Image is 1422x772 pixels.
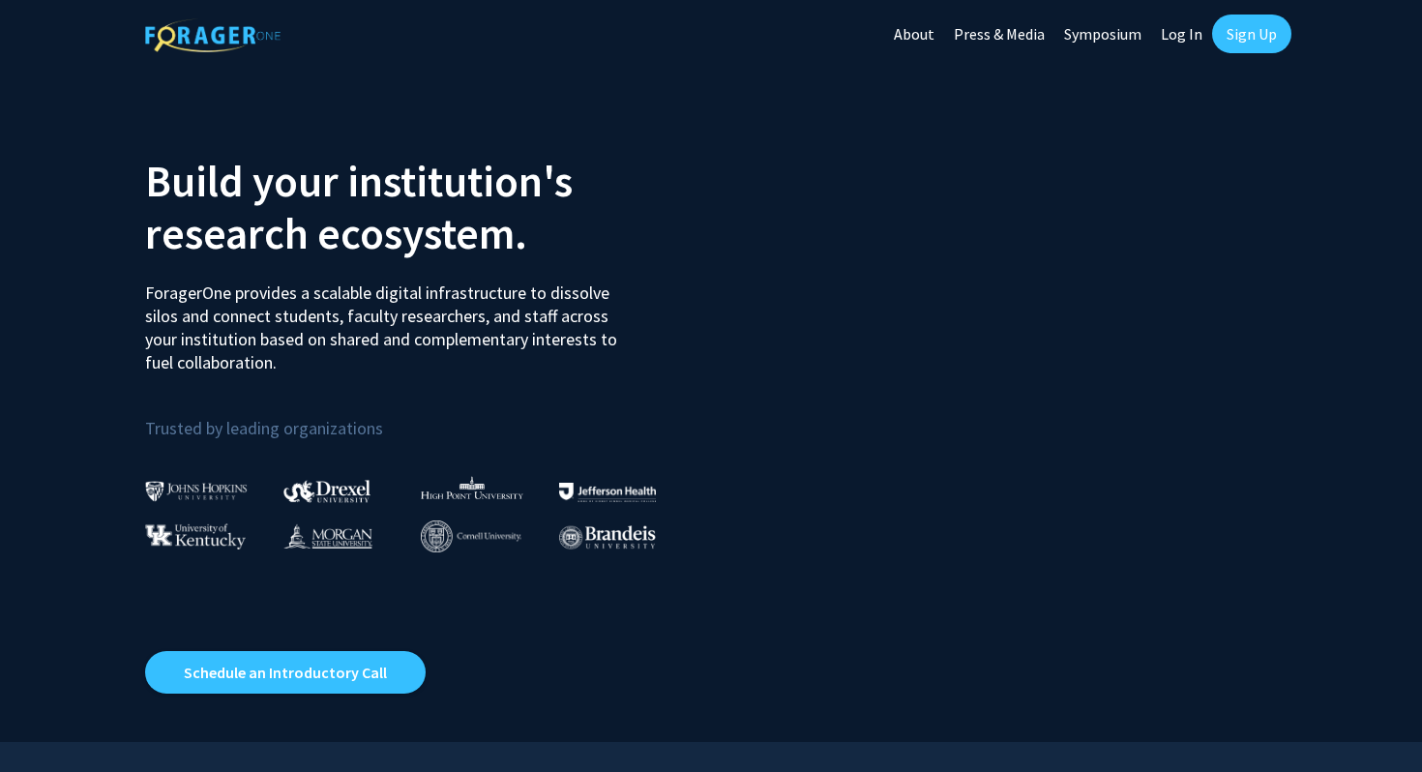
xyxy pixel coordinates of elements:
[145,523,246,549] img: University of Kentucky
[283,480,370,502] img: Drexel University
[145,18,281,52] img: ForagerOne Logo
[145,651,426,694] a: Opens in a new tab
[559,525,656,549] img: Brandeis University
[283,523,372,549] img: Morgan State University
[145,481,248,501] img: Johns Hopkins University
[145,267,631,374] p: ForagerOne provides a scalable digital infrastructure to dissolve silos and connect students, fac...
[1212,15,1291,53] a: Sign Up
[145,390,696,443] p: Trusted by leading organizations
[559,483,656,501] img: Thomas Jefferson University
[421,520,521,552] img: Cornell University
[421,476,523,499] img: High Point University
[145,155,696,259] h2: Build your institution's research ecosystem.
